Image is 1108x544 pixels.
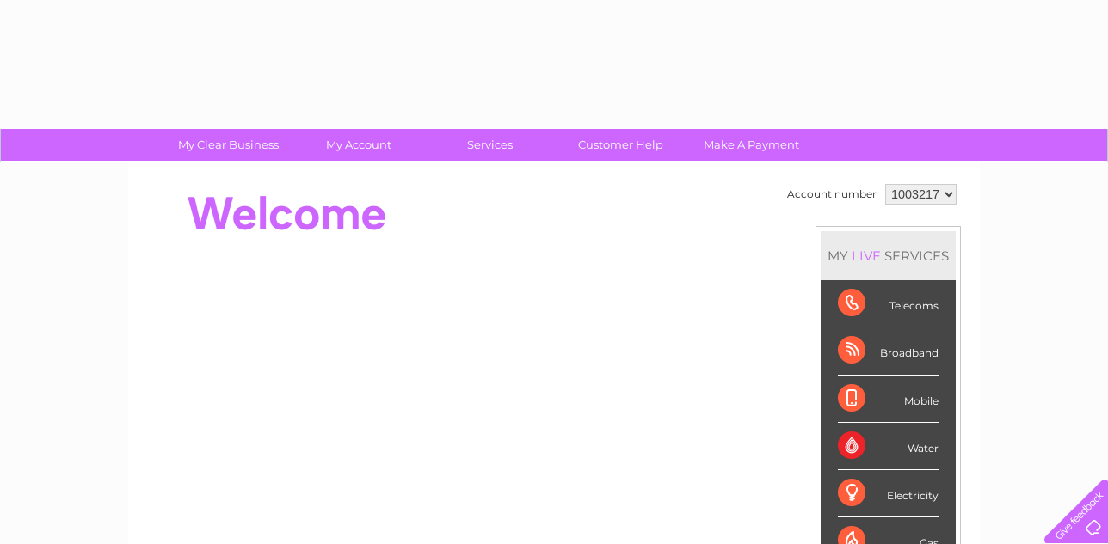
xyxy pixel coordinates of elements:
[838,327,939,375] div: Broadband
[838,280,939,327] div: Telecoms
[848,248,884,264] div: LIVE
[680,129,822,161] a: Make A Payment
[157,129,299,161] a: My Clear Business
[838,423,939,470] div: Water
[838,470,939,517] div: Electricity
[288,129,430,161] a: My Account
[838,376,939,423] div: Mobile
[419,129,561,161] a: Services
[550,129,692,161] a: Customer Help
[821,231,956,280] div: MY SERVICES
[783,180,881,209] td: Account number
